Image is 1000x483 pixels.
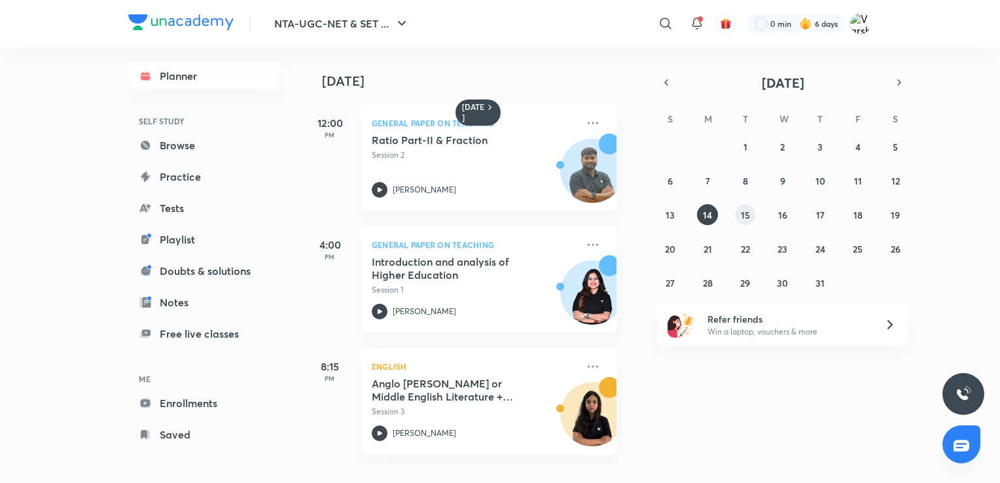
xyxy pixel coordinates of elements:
button: July 14, 2025 [697,204,718,225]
abbr: Tuesday [743,113,748,125]
abbr: July 23, 2025 [777,243,787,255]
p: Session 1 [372,284,577,296]
abbr: July 3, 2025 [817,141,823,153]
button: July 7, 2025 [697,170,718,191]
abbr: July 16, 2025 [778,209,787,221]
h6: ME [128,368,280,390]
a: Enrollments [128,390,280,416]
button: July 2, 2025 [772,136,793,157]
img: Avatar [561,146,624,209]
abbr: July 26, 2025 [891,243,901,255]
button: July 30, 2025 [772,272,793,293]
abbr: July 2, 2025 [780,141,785,153]
p: General Paper on Teaching [372,115,577,131]
img: streak [799,17,812,30]
p: [PERSON_NAME] [393,427,456,439]
p: General Paper on Teaching [372,237,577,253]
h6: Refer friends [707,312,868,326]
p: [PERSON_NAME] [393,184,456,196]
abbr: July 11, 2025 [854,175,862,187]
h4: [DATE] [322,73,630,89]
button: July 22, 2025 [735,238,756,259]
a: Free live classes [128,321,280,347]
img: referral [668,312,694,338]
button: July 16, 2025 [772,204,793,225]
abbr: July 14, 2025 [703,209,712,221]
button: July 19, 2025 [885,204,906,225]
abbr: July 17, 2025 [816,209,825,221]
p: PM [304,131,356,139]
abbr: July 27, 2025 [666,277,675,289]
button: July 4, 2025 [848,136,868,157]
abbr: Monday [704,113,712,125]
h5: Introduction and analysis of Higher Education [372,255,535,281]
abbr: July 13, 2025 [666,209,675,221]
p: PM [304,253,356,260]
button: NTA-UGC-NET & SET ... [266,10,418,37]
h5: Ratio Part-II & Fraction [372,134,535,147]
p: Session 3 [372,406,577,418]
button: July 20, 2025 [660,238,681,259]
button: July 6, 2025 [660,170,681,191]
img: avatar [720,18,732,29]
img: Company Logo [128,14,234,30]
abbr: July 24, 2025 [815,243,825,255]
button: July 15, 2025 [735,204,756,225]
abbr: July 29, 2025 [740,277,750,289]
a: Company Logo [128,14,234,33]
abbr: July 6, 2025 [668,175,673,187]
abbr: Sunday [668,113,673,125]
img: ttu [955,386,971,402]
button: July 9, 2025 [772,170,793,191]
abbr: July 18, 2025 [853,209,863,221]
abbr: July 20, 2025 [665,243,675,255]
h5: 4:00 [304,237,356,253]
button: July 5, 2025 [885,136,906,157]
abbr: Wednesday [779,113,789,125]
button: July 11, 2025 [848,170,868,191]
button: July 17, 2025 [810,204,830,225]
h5: 8:15 [304,359,356,374]
abbr: July 5, 2025 [893,141,898,153]
h6: [DATE] [462,102,485,123]
abbr: Thursday [817,113,823,125]
a: Planner [128,63,280,89]
abbr: Saturday [893,113,898,125]
abbr: July 30, 2025 [777,277,788,289]
abbr: July 19, 2025 [891,209,900,221]
abbr: July 10, 2025 [815,175,825,187]
p: [PERSON_NAME] [393,306,456,317]
abbr: July 31, 2025 [815,277,825,289]
abbr: July 4, 2025 [855,141,861,153]
p: PM [304,374,356,382]
button: July 10, 2025 [810,170,830,191]
a: Tests [128,195,280,221]
h5: 12:00 [304,115,356,131]
img: Avatar [561,268,624,331]
button: avatar [715,13,736,34]
button: July 3, 2025 [810,136,830,157]
button: July 18, 2025 [848,204,868,225]
button: July 23, 2025 [772,238,793,259]
p: English [372,359,577,374]
button: July 26, 2025 [885,238,906,259]
a: Browse [128,132,280,158]
a: Saved [128,421,280,448]
abbr: July 22, 2025 [741,243,750,255]
button: July 31, 2025 [810,272,830,293]
span: [DATE] [762,74,804,92]
button: July 1, 2025 [735,136,756,157]
h5: Anglo Norman or Middle English Literature + Chronology Worksheet 2 [372,377,535,403]
abbr: July 28, 2025 [703,277,713,289]
abbr: July 15, 2025 [741,209,750,221]
a: Practice [128,164,280,190]
button: July 24, 2025 [810,238,830,259]
a: Doubts & solutions [128,258,280,284]
abbr: Friday [855,113,861,125]
button: July 8, 2025 [735,170,756,191]
button: July 29, 2025 [735,272,756,293]
button: July 27, 2025 [660,272,681,293]
abbr: July 25, 2025 [853,243,863,255]
button: July 12, 2025 [885,170,906,191]
abbr: July 8, 2025 [743,175,748,187]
